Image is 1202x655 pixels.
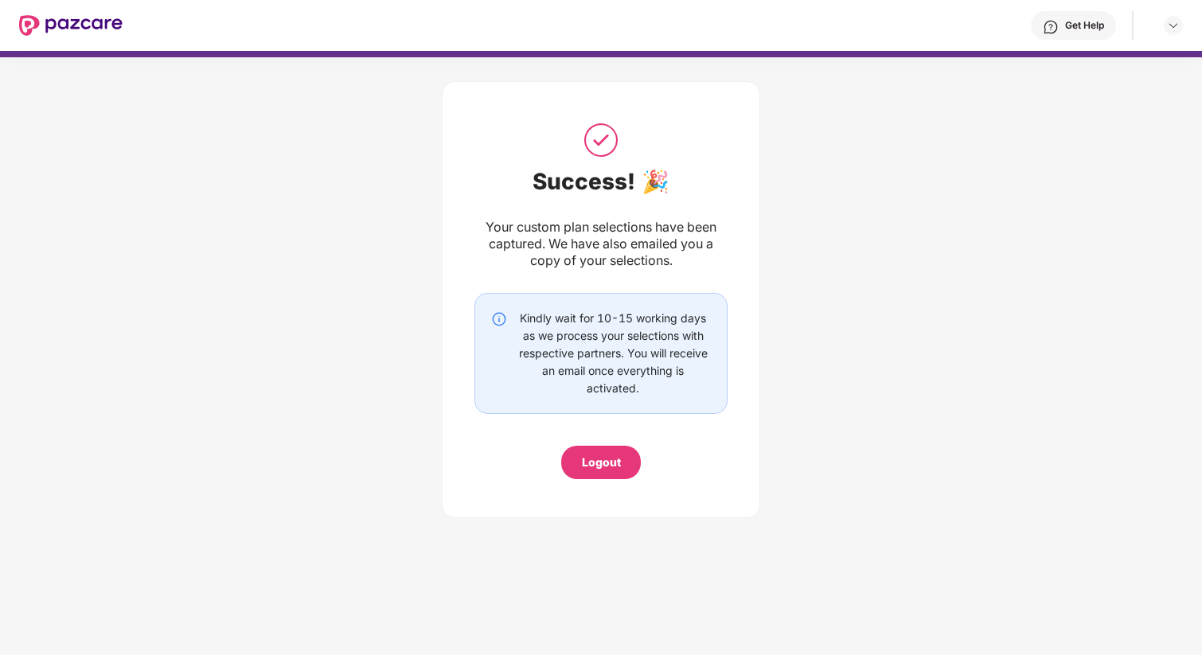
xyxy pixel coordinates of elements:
div: Logout [582,454,621,471]
div: Kindly wait for 10-15 working days as we process your selections with respective partners. You wi... [515,310,711,397]
div: Your custom plan selections have been captured. We have also emailed you a copy of your selections. [474,219,728,269]
img: svg+xml;base64,PHN2ZyBpZD0iSGVscC0zMngzMiIgeG1sbnM9Imh0dHA6Ly93d3cudzMub3JnLzIwMDAvc3ZnIiB3aWR0aD... [1043,19,1059,35]
div: Get Help [1065,19,1104,32]
img: svg+xml;base64,PHN2ZyB3aWR0aD0iNTAiIGhlaWdodD0iNTAiIHZpZXdCb3g9IjAgMCA1MCA1MCIgZmlsbD0ibm9uZSIgeG... [581,120,621,160]
img: New Pazcare Logo [19,15,123,36]
img: svg+xml;base64,PHN2ZyBpZD0iRHJvcGRvd24tMzJ4MzIiIHhtbG5zPSJodHRwOi8vd3d3LnczLm9yZy8yMDAwL3N2ZyIgd2... [1167,19,1180,32]
img: svg+xml;base64,PHN2ZyBpZD0iSW5mby0yMHgyMCIgeG1sbnM9Imh0dHA6Ly93d3cudzMub3JnLzIwMDAvc3ZnIiB3aWR0aD... [491,311,507,327]
div: Success! 🎉 [474,168,728,195]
